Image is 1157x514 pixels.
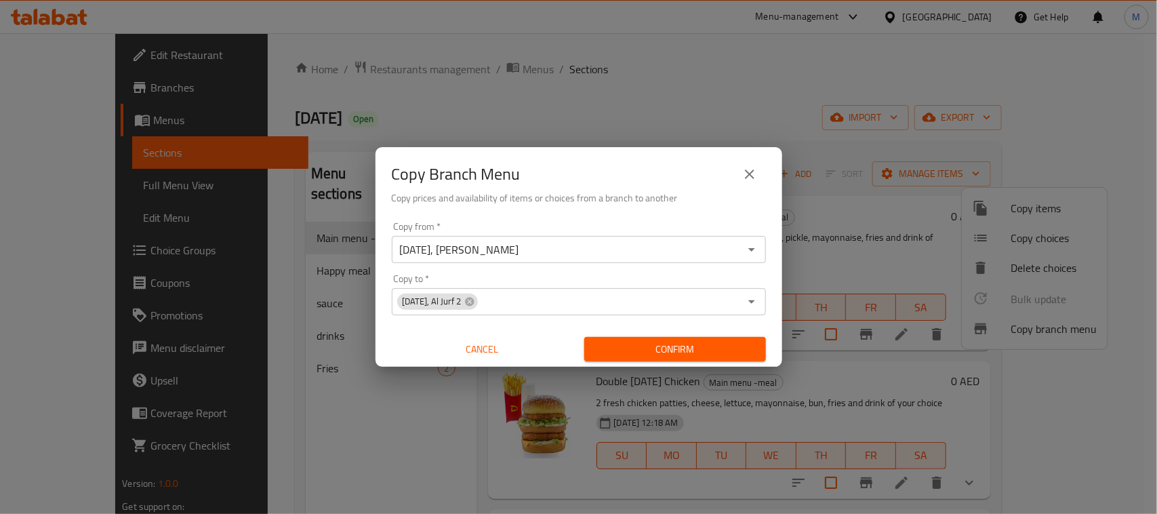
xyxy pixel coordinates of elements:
[584,337,766,362] button: Confirm
[397,341,568,358] span: Cancel
[733,158,766,191] button: close
[397,295,467,308] span: [DATE], Al Jurf 2
[392,337,573,362] button: Cancel
[392,163,521,185] h2: Copy Branch Menu
[595,341,755,358] span: Confirm
[742,240,761,259] button: Open
[392,191,766,205] h6: Copy prices and availability of items or choices from a branch to another
[742,292,761,311] button: Open
[397,294,478,310] div: [DATE], Al Jurf 2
